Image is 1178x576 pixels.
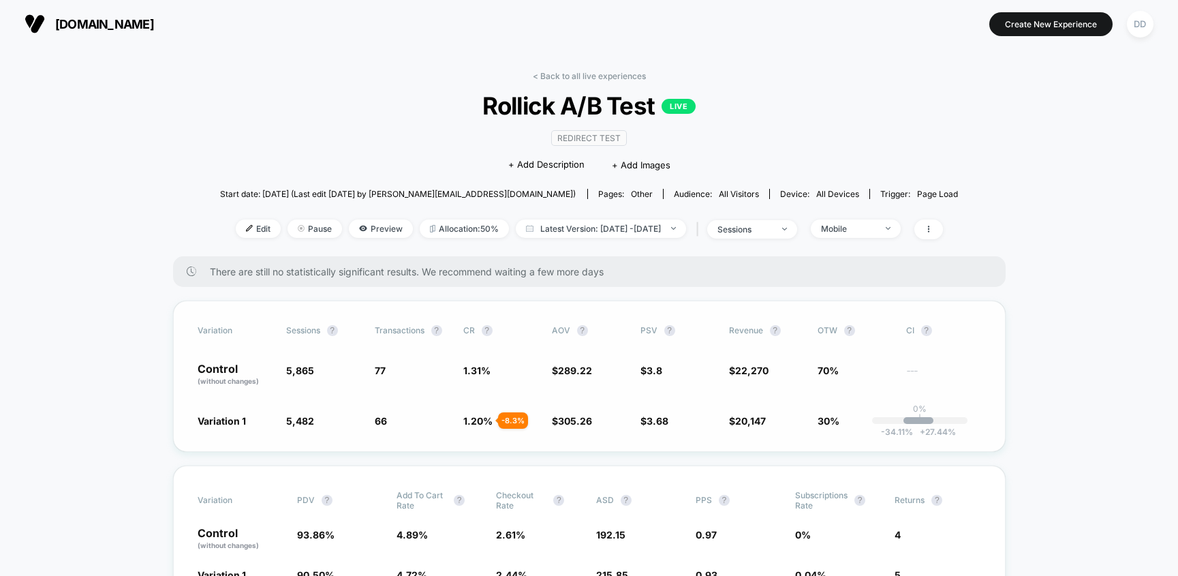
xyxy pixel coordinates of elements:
span: PSV [640,325,657,335]
img: Visually logo [25,14,45,34]
span: All Visitors [719,189,759,199]
img: rebalance [430,225,435,232]
img: end [782,228,787,230]
button: Create New Experience [989,12,1113,36]
span: Subscriptions Rate [795,490,848,511]
button: ? [621,495,632,506]
span: (without changes) [198,541,259,549]
span: Allocation: 50% [420,219,509,238]
button: ? [664,325,675,336]
span: 77 [375,365,386,376]
span: Transactions [375,325,424,335]
img: end [886,227,890,230]
span: Rollick A/B Test [257,91,921,120]
span: $ [729,415,766,427]
span: [DOMAIN_NAME] [55,17,154,31]
span: $ [552,415,592,427]
span: Pause [288,219,342,238]
span: 20,147 [735,415,766,427]
span: Add To Cart Rate [397,490,447,511]
p: Control [198,528,283,551]
span: 2.61 % [496,529,525,541]
span: -34.11 % [881,427,913,437]
button: ? [553,495,564,506]
span: 3.68 [647,415,668,427]
div: sessions [717,224,772,234]
span: PPS [696,495,712,505]
span: 305.26 [558,415,592,427]
span: $ [729,365,769,376]
div: Audience: [674,189,759,199]
img: edit [246,225,253,232]
span: | [693,219,707,239]
button: ? [482,325,493,336]
span: Returns [895,495,925,505]
span: Start date: [DATE] (Last edit [DATE] by [PERSON_NAME][EMAIL_ADDRESS][DOMAIN_NAME]) [220,189,576,199]
span: Checkout Rate [496,490,546,511]
span: OTW [818,325,893,336]
span: Latest Version: [DATE] - [DATE] [516,219,686,238]
span: Sessions [286,325,320,335]
span: 0 % [795,529,811,541]
span: Variation 1 [198,415,246,427]
div: - 8.3 % [498,412,528,429]
p: 0% [913,404,927,414]
button: ? [844,325,855,336]
span: 22,270 [735,365,769,376]
span: Edit [236,219,281,238]
img: end [671,227,676,230]
span: PDV [297,495,315,505]
span: Variation [198,490,273,511]
button: ? [454,495,465,506]
button: ? [931,495,942,506]
button: ? [770,325,781,336]
button: [DOMAIN_NAME] [20,13,158,35]
img: calendar [526,225,533,232]
span: Preview [349,219,413,238]
span: 0.97 [696,529,717,541]
span: $ [552,365,592,376]
button: DD [1123,10,1158,38]
button: ? [577,325,588,336]
span: 5,865 [286,365,314,376]
button: ? [322,495,332,506]
span: all devices [816,189,859,199]
span: CR [463,325,475,335]
span: AOV [552,325,570,335]
span: 1.20 % [463,415,493,427]
button: ? [854,495,865,506]
span: (without changes) [198,377,259,385]
span: 3.8 [647,365,662,376]
p: LIVE [662,99,696,114]
span: Page Load [917,189,958,199]
button: ? [431,325,442,336]
button: ? [327,325,338,336]
div: Trigger: [880,189,958,199]
span: other [631,189,653,199]
span: + [920,427,925,437]
span: 27.44 % [913,427,956,437]
span: Device: [769,189,869,199]
span: ASD [596,495,614,505]
span: 5,482 [286,415,314,427]
span: + Add Images [612,160,670,170]
p: Control [198,363,273,386]
span: $ [640,365,662,376]
span: $ [640,415,668,427]
span: 70% [818,365,839,376]
span: There are still no statistically significant results. We recommend waiting a few more days [210,266,978,277]
div: Mobile [821,224,875,234]
span: 4.89 % [397,529,428,541]
span: 1.31 % [463,365,491,376]
span: 4 [895,529,901,541]
button: ? [921,325,932,336]
span: CI [906,325,981,336]
span: 66 [375,415,387,427]
div: DD [1127,11,1153,37]
span: 289.22 [558,365,592,376]
p: | [918,414,921,424]
span: Redirect Test [551,130,627,146]
button: ? [719,495,730,506]
span: 192.15 [596,529,625,541]
span: 30% [818,415,839,427]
